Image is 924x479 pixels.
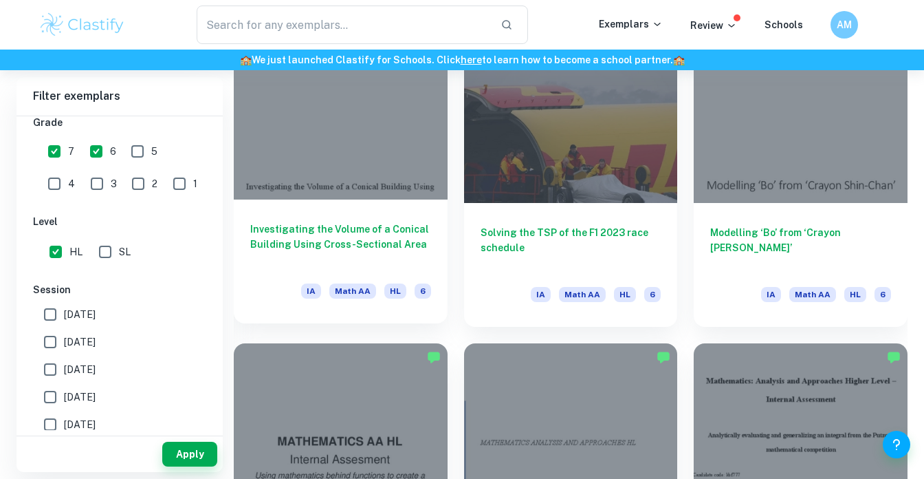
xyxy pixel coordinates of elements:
a: Solving the TSP of the F1 2023 race scheduleIAMath AAHL6 [464,43,678,327]
span: HL [384,284,406,299]
span: [DATE] [64,334,96,350]
span: [DATE] [64,307,96,322]
span: HL [844,287,866,302]
span: [DATE] [64,362,96,377]
button: AM [830,11,858,39]
h6: Session [33,282,206,297]
span: 6 [110,144,116,159]
a: Investigating the Volume of a Conical Building Using Cross-Sectional AreaIAMath AAHL6 [234,43,448,327]
a: Modelling ‘Bo’ from ‘Crayon [PERSON_NAME]’IAMath AAHL6 [694,43,907,327]
span: Math AA [329,284,376,299]
h6: Level [33,214,206,229]
h6: Grade [33,115,206,130]
span: Math AA [789,287,836,302]
img: Clastify logo [38,11,126,39]
span: 6 [644,287,661,302]
span: 🏫 [673,54,685,65]
input: Search for any exemplars... [197,6,489,44]
span: 4 [68,176,75,191]
img: Marked [427,350,441,364]
span: HL [614,287,636,302]
h6: Filter exemplars [16,77,223,116]
a: here [461,54,482,65]
a: Schools [764,19,803,30]
button: Apply [162,442,217,467]
span: 2 [152,176,157,191]
span: 7 [68,144,74,159]
span: 5 [151,144,157,159]
span: 6 [874,287,891,302]
span: 3 [111,176,117,191]
button: Help and Feedback [883,431,910,458]
span: IA [531,287,551,302]
span: Math AA [559,287,606,302]
p: Exemplars [599,17,663,32]
span: IA [301,284,321,299]
h6: We just launched Clastify for Schools. Click to learn how to become a school partner. [3,52,921,67]
img: Marked [657,350,670,364]
span: [DATE] [64,390,96,405]
span: 🏫 [240,54,252,65]
span: 6 [415,284,431,299]
h6: Modelling ‘Bo’ from ‘Crayon [PERSON_NAME]’ [710,225,891,270]
span: 1 [193,176,197,191]
h6: Solving the TSP of the F1 2023 race schedule [481,225,661,270]
p: Review [690,18,737,33]
span: SL [119,244,131,259]
span: [DATE] [64,417,96,432]
h6: Investigating the Volume of a Conical Building Using Cross-Sectional Area [250,222,431,267]
img: Marked [887,350,901,364]
span: HL [69,244,82,259]
h6: AM [837,17,852,32]
span: IA [761,287,781,302]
